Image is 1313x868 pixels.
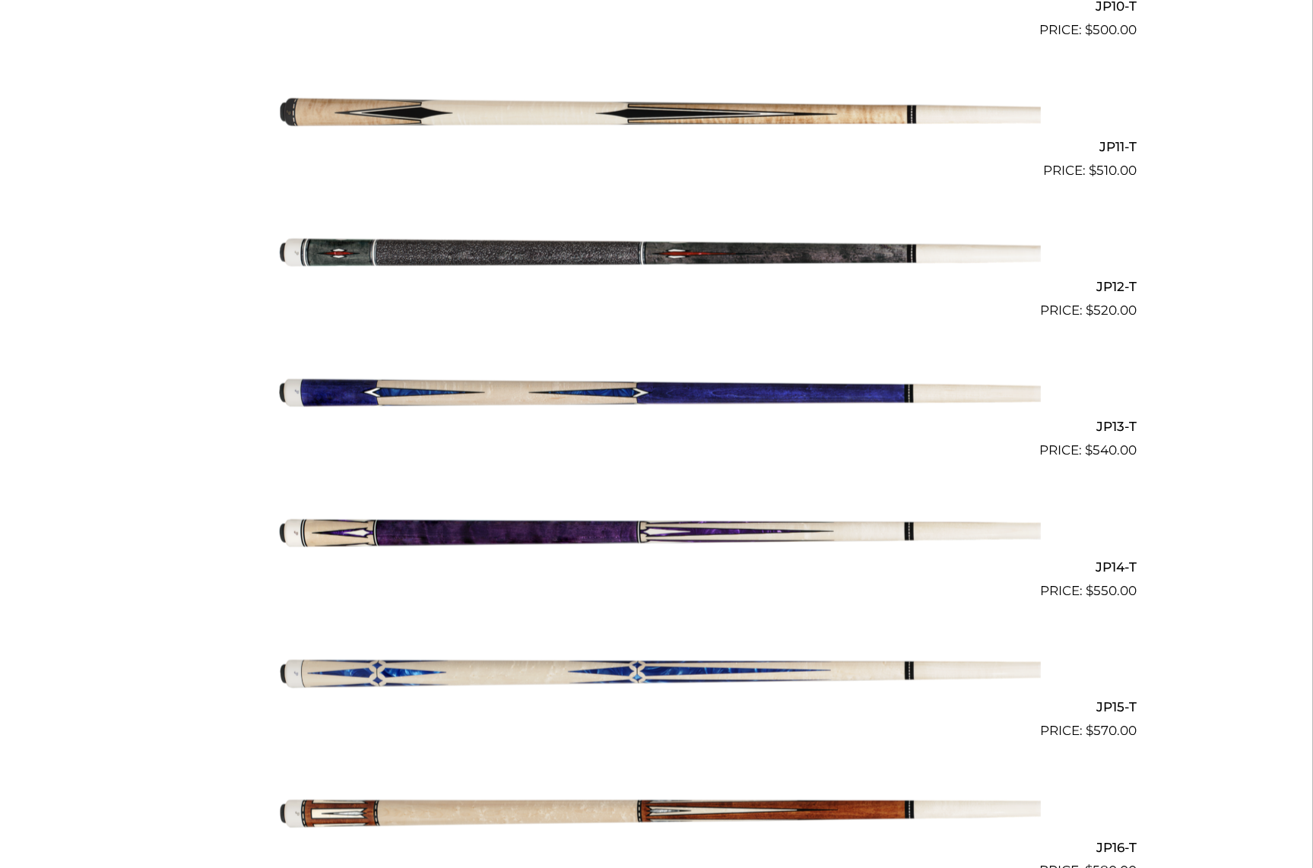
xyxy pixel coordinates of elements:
[176,607,1137,741] a: JP15-T $570.00
[273,467,1041,594] img: JP14-T
[273,187,1041,315] img: JP12-T
[176,132,1137,160] h2: JP11-T
[176,46,1137,180] a: JP11-T $510.00
[273,607,1041,735] img: JP15-T
[176,413,1137,441] h2: JP13-T
[176,467,1137,600] a: JP14-T $550.00
[176,553,1137,581] h2: JP14-T
[1086,723,1094,738] span: $
[1086,22,1137,37] bdi: 500.00
[176,833,1137,861] h2: JP16-T
[273,327,1041,455] img: JP13-T
[1086,723,1137,738] bdi: 570.00
[176,693,1137,721] h2: JP15-T
[1089,163,1137,178] bdi: 510.00
[1086,442,1137,458] bdi: 540.00
[273,46,1041,174] img: JP11-T
[1086,22,1093,37] span: $
[1089,163,1097,178] span: $
[176,273,1137,301] h2: JP12-T
[1086,303,1137,318] bdi: 520.00
[176,187,1137,321] a: JP12-T $520.00
[1086,303,1094,318] span: $
[176,327,1137,461] a: JP13-T $540.00
[1086,583,1094,598] span: $
[1086,583,1137,598] bdi: 550.00
[1086,442,1093,458] span: $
